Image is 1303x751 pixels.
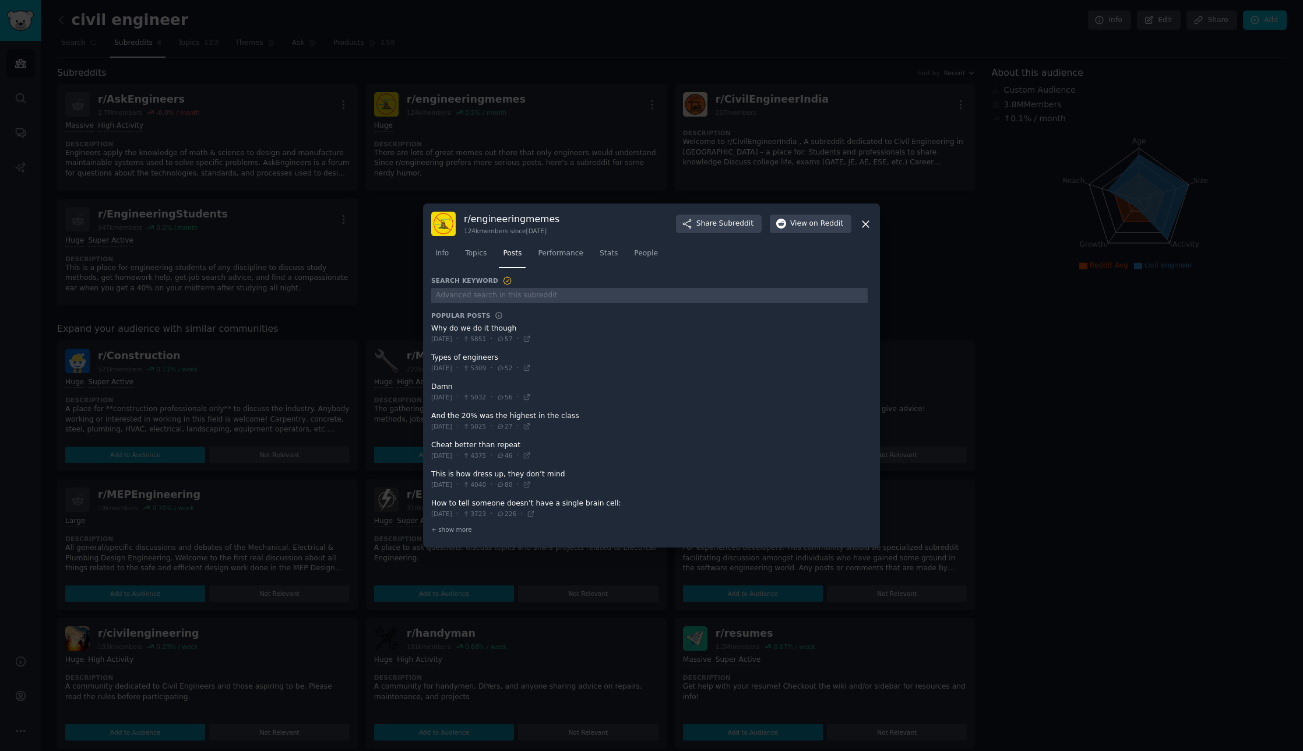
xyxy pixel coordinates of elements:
span: Info [435,248,449,259]
span: [DATE] [431,422,452,430]
span: · [516,480,519,490]
a: Posts [499,244,526,268]
span: · [490,509,492,520]
span: · [490,334,492,345]
span: 4040 [462,480,486,489]
span: [DATE] [431,393,452,401]
span: · [456,334,459,345]
span: · [516,451,519,461]
span: · [490,451,492,461]
span: 56 [496,393,512,401]
span: 46 [496,451,512,459]
span: [DATE] [431,510,452,518]
h3: Search Keyword [431,276,513,286]
a: Info [431,244,453,268]
span: + show more [431,525,472,534]
span: · [456,480,459,490]
a: Topics [461,244,491,268]
span: · [516,422,519,432]
span: 52 [496,364,512,372]
span: · [490,392,492,403]
a: Performance [534,244,587,268]
span: [DATE] [431,364,452,372]
span: · [520,509,523,520]
span: · [490,422,492,432]
span: [DATE] [431,480,452,489]
span: Stats [600,248,618,259]
a: Stats [596,244,622,268]
span: · [516,334,519,345]
span: · [456,363,459,374]
span: · [516,363,519,374]
h3: Popular Posts [431,311,491,320]
h3: r/ engineeringmemes [464,213,559,225]
span: 80 [496,480,512,489]
span: · [456,509,459,520]
span: · [516,392,519,403]
button: Viewon Reddit [770,215,851,233]
button: ShareSubreddit [676,215,762,233]
span: People [634,248,658,259]
span: Subreddit [719,219,753,229]
span: · [456,422,459,432]
span: Performance [538,248,583,259]
span: · [490,480,492,490]
span: [DATE] [431,451,452,459]
span: 5032 [462,393,486,401]
span: 5309 [462,364,486,372]
span: 226 [496,510,516,518]
span: on Reddit [809,219,843,229]
input: Advanced search in this subreddit [431,288,868,304]
span: · [490,363,492,374]
img: engineeringmemes [431,212,456,236]
span: Posts [503,248,522,259]
span: [DATE] [431,335,452,343]
span: 5851 [462,335,486,343]
div: 124k members since [DATE] [464,227,559,235]
a: People [630,244,662,268]
span: Share [696,219,753,229]
span: Topics [465,248,487,259]
span: 3723 [462,510,486,518]
span: · [456,451,459,461]
span: 57 [496,335,512,343]
span: 27 [496,422,512,430]
span: · [456,392,459,403]
span: 4375 [462,451,486,459]
span: 5025 [462,422,486,430]
span: View [790,219,843,229]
